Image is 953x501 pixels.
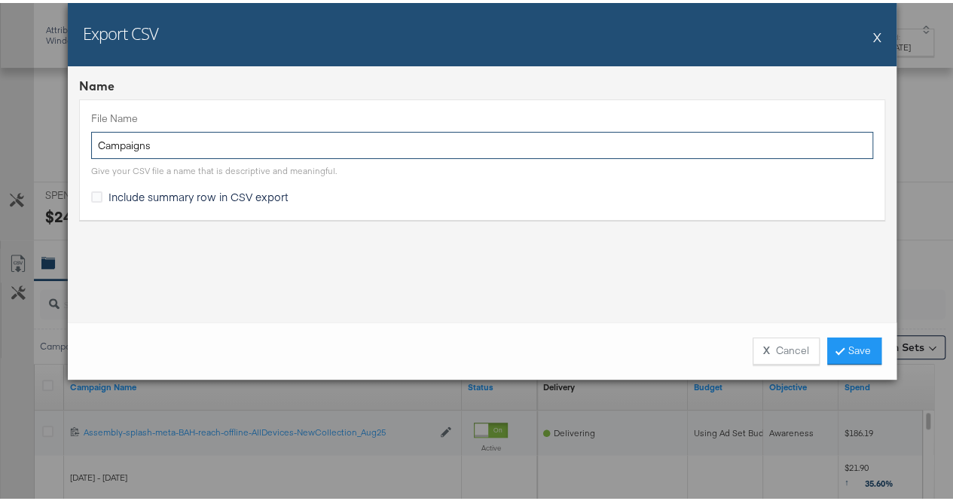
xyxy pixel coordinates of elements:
strong: X [763,341,770,355]
button: XCancel [753,335,820,362]
div: Give your CSV file a name that is descriptive and meaningful. [91,162,337,174]
h2: Export CSV [83,19,158,41]
span: Include summary row in CSV export [108,186,289,201]
button: X [873,19,881,49]
a: Save [827,335,881,362]
label: File Name [91,108,873,123]
div: Name [79,75,885,92]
